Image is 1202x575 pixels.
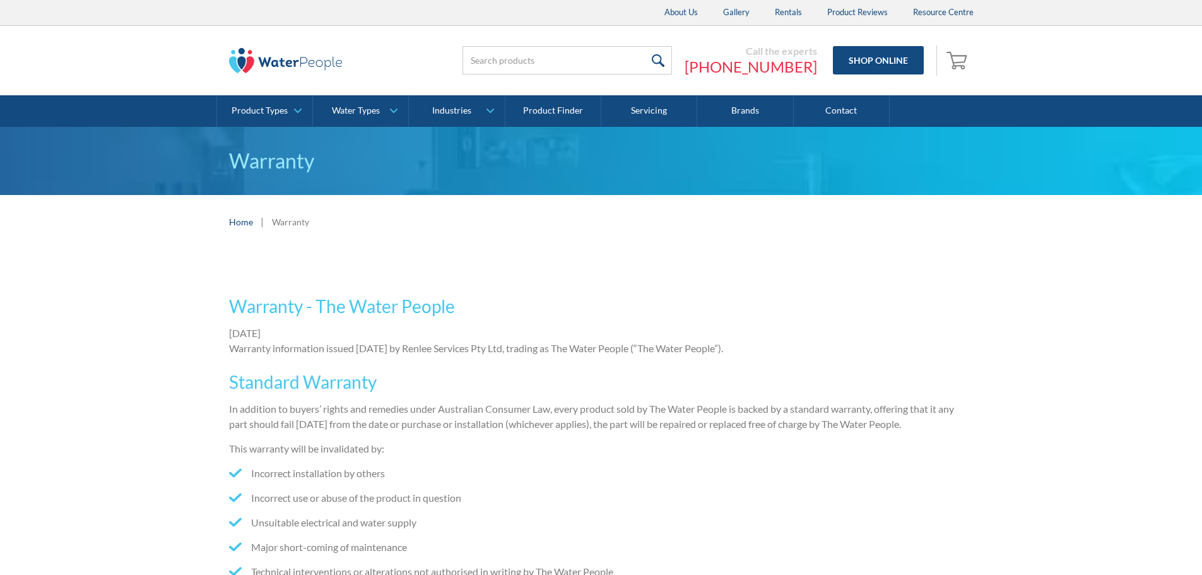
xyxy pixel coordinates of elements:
[229,441,974,456] p: This warranty will be invalidated by:
[601,95,697,127] a: Servicing
[217,95,312,127] a: Product Types
[229,466,974,481] li: Incorrect installation by others
[229,215,253,228] a: Home
[272,215,309,228] div: Warranty
[409,95,504,127] a: Industries
[332,105,380,116] div: Water Types
[685,45,817,57] div: Call the experts
[313,95,408,127] a: Water Types
[505,95,601,127] a: Product Finder
[232,105,288,116] div: Product Types
[833,46,924,74] a: Shop Online
[685,57,817,76] a: [PHONE_NUMBER]
[229,48,343,73] img: The Water People
[229,401,974,432] p: In addition to buyers’ rights and remedies under Australian Consumer Law, every product sold by T...
[946,50,970,70] img: shopping cart
[943,45,974,76] a: Open empty cart
[432,105,471,116] div: Industries
[229,540,974,555] li: Major short-coming of maintenance
[229,490,974,506] li: Incorrect use or abuse of the product in question
[259,214,266,229] div: |
[697,95,793,127] a: Brands
[229,293,974,319] h3: Warranty - The Water People
[229,369,974,395] h3: Standard Warranty
[229,146,974,176] h1: Warranty
[794,95,890,127] a: Contact
[229,515,974,530] li: Unsuitable electrical and water supply
[463,46,672,74] input: Search products
[229,326,974,356] p: [DATE] Warranty information issued [DATE] by Renlee Services Pty Ltd, trading as The Water People...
